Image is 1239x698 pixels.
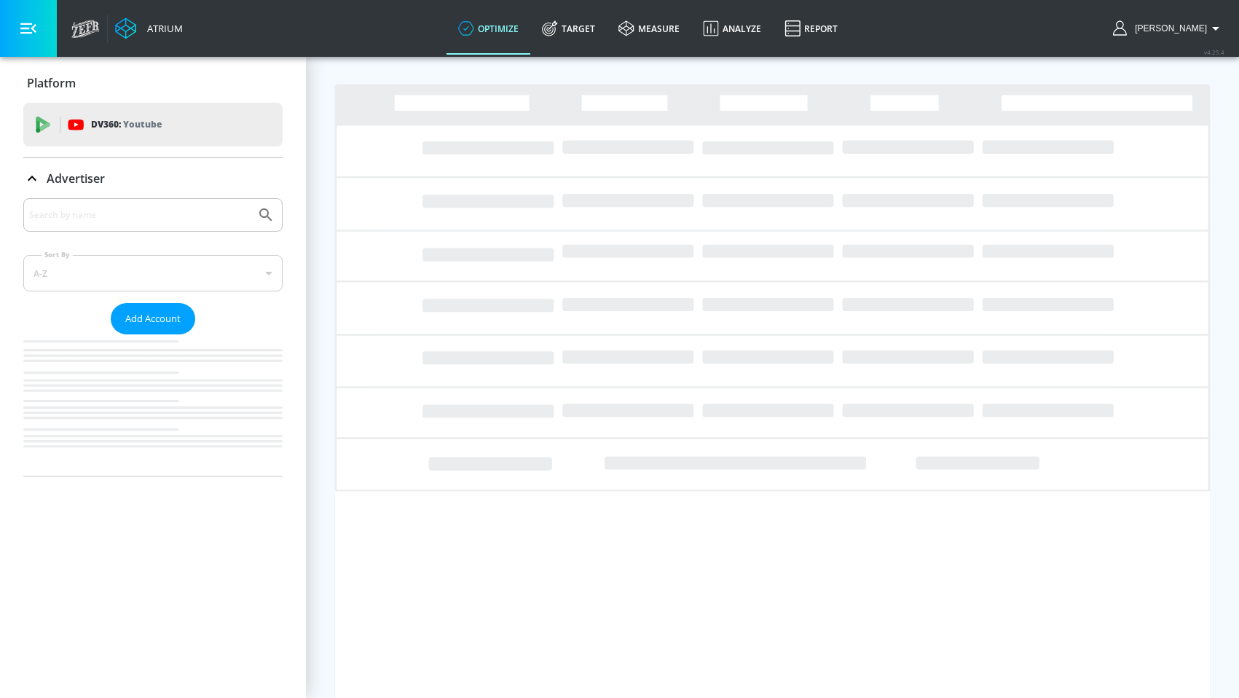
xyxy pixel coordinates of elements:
[1204,48,1224,56] span: v 4.25.4
[23,198,283,476] div: Advertiser
[447,2,530,55] a: optimize
[530,2,607,55] a: Target
[91,117,162,133] p: DV360:
[125,310,181,327] span: Add Account
[607,2,691,55] a: measure
[23,158,283,199] div: Advertiser
[691,2,773,55] a: Analyze
[42,250,73,259] label: Sort By
[1129,23,1207,34] span: login as: uyen.hoang@zefr.com
[23,103,283,146] div: DV360: Youtube
[29,205,250,224] input: Search by name
[1113,20,1224,37] button: [PERSON_NAME]
[115,17,183,39] a: Atrium
[773,2,849,55] a: Report
[23,63,283,103] div: Platform
[27,75,76,91] p: Platform
[23,255,283,291] div: A-Z
[47,170,105,187] p: Advertiser
[23,334,283,476] nav: list of Advertiser
[111,303,195,334] button: Add Account
[141,22,183,35] div: Atrium
[123,117,162,132] p: Youtube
